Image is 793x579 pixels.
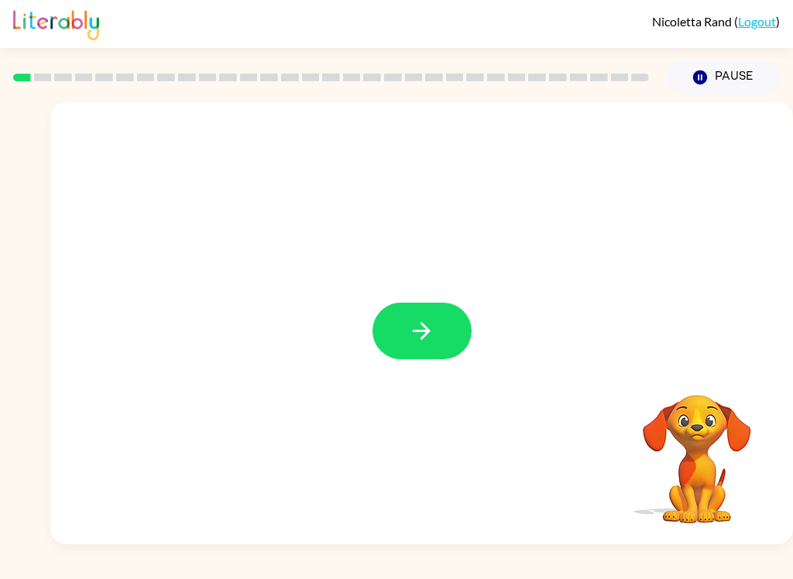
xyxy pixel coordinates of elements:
[620,371,774,526] video: Your browser must support playing .mp4 files to use Literably. Please try using another browser.
[13,6,99,40] img: Literably
[738,14,776,29] a: Logout
[652,14,734,29] span: Nicoletta Rand
[668,60,780,95] button: Pause
[652,14,780,29] div: ( )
